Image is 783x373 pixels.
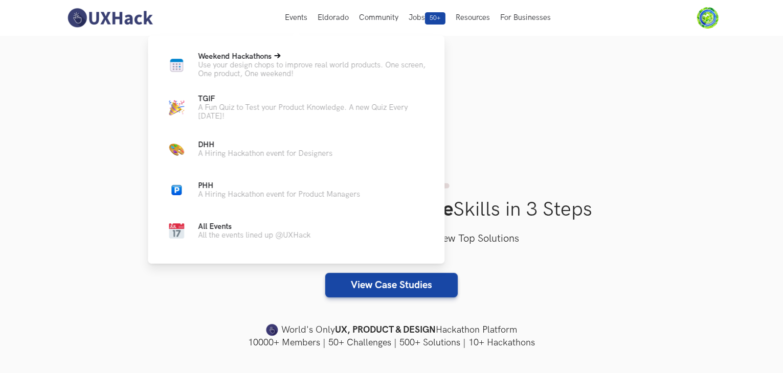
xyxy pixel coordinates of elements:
[171,185,182,195] img: Parking
[164,95,428,121] a: Party capTGIFA Fun Quiz to Test your Product Knowledge. A new Quiz Every [DATE]!
[64,7,155,29] img: UXHack-logo.png
[198,103,428,121] p: A Fun Quiz to Test your Product Knowledge. A new Quiz Every [DATE]!
[198,190,360,199] p: A Hiring Hackathon event for Product Managers
[164,178,428,202] a: ParkingPHHA Hiring Hackathon event for Product Managers
[198,52,272,61] span: Weekend Hackathons
[169,142,184,157] img: Color Palette
[198,222,232,231] span: All Events
[64,323,719,337] h4: World's Only Hackathon Platform
[198,231,310,240] p: All the events lined up @UXHack
[64,231,719,247] h3: Select a Case Study, Test your skills & View Top Solutions
[169,100,184,115] img: Party cap
[198,61,428,78] p: Use your design chops to improve real world products. One screen, One product, One weekend!
[164,52,428,78] a: Calendar newWeekend HackathonsUse your design chops to improve real world products. One screen, O...
[697,7,719,29] img: Your profile pic
[164,219,428,243] a: CalendarAll EventsAll the events lined up @UXHack
[198,95,215,103] span: TGIF
[335,323,436,337] strong: UX, PRODUCT & DESIGN
[64,198,719,222] h1: Improve Your Skills in 3 Steps
[198,181,213,190] span: PHH
[198,149,332,158] p: A Hiring Hackathon event for Designers
[425,12,445,25] span: 50+
[198,141,214,149] span: DHH
[169,223,184,239] img: Calendar
[325,273,458,297] a: View Case Studies
[164,137,428,161] a: Color PaletteDHHA Hiring Hackathon event for Designers
[64,336,719,349] h4: 10000+ Members | 50+ Challenges | 500+ Solutions | 10+ Hackathons
[266,323,278,337] img: uxhack-favicon-image.png
[169,58,184,73] img: Calendar new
